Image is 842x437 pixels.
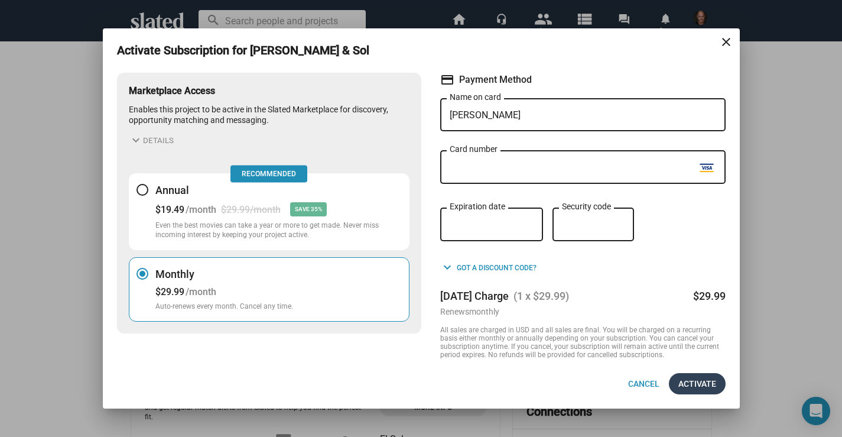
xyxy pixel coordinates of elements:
[440,326,726,359] div: All sales are charged in USD and all sales are final. You will be charged on a recurring basis ei...
[440,290,726,302] div: [DATE] Charge
[129,257,409,322] button: Monthly$29.99/monthAuto-renews every month. Cancel any time.
[155,302,293,312] p: Auto-renews every month. Cancel any time.
[459,73,532,86] span: Payment Method
[628,373,659,394] span: Cancel
[669,373,726,394] button: Activate
[186,286,216,297] div: /month
[719,35,733,49] mat-icon: close
[129,85,409,97] h3: Marketplace Access
[129,104,409,126] p: Enables this project to be active in the Slated Marketplace for discovery, opportunity matching a...
[129,133,143,147] mat-icon: expand_more
[129,173,409,250] button: Annual$19.49/month$29.99/monthSAVE 35%Even the best movies can take a year or more to get made. N...
[440,307,499,316] div: Renews monthly
[678,373,716,394] span: Activate
[440,260,537,276] button: Got a discount code?
[155,183,402,198] h3: Annual
[155,267,293,281] h3: Monthly
[290,202,327,216] div: SAVE 35%
[129,133,174,147] button: Details
[117,43,386,59] h3: Activate Subscription for [PERSON_NAME] & Sol
[155,286,184,297] div: $29.99
[155,204,184,215] div: $19.49
[619,373,669,394] button: Cancel
[693,290,726,302] div: $29.99
[440,73,454,87] mat-icon: credit_card
[221,204,281,215] div: $29.99/month
[186,204,216,215] div: /month
[440,260,454,274] mat-icon: keyboard_arrow_down
[155,221,402,240] p: Even the best movies can take a year or more to get made. Never miss incoming interest by keeping...
[230,166,307,183] span: Recommended
[509,290,578,302] span: (1 x $29.99)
